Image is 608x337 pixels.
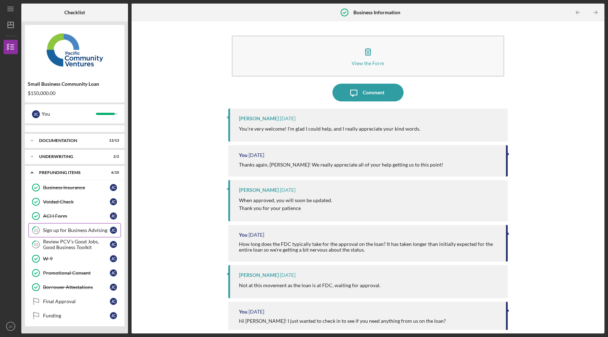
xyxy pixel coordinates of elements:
[110,212,117,220] div: J C
[42,108,96,120] div: You
[43,270,110,276] div: Promotional Consent
[28,90,122,96] div: $150,000.00
[28,294,121,309] a: Final ApprovalJC
[39,138,101,143] div: Documentation
[110,184,117,191] div: J C
[110,298,117,305] div: J C
[249,309,264,315] time: 2025-09-22 17:46
[28,252,121,266] a: W-9JC
[43,299,110,304] div: Final Approval
[34,242,38,247] tspan: 22
[106,154,119,159] div: 2 / 2
[43,313,110,318] div: Funding
[64,10,85,15] b: Checklist
[110,312,117,319] div: J C
[106,138,119,143] div: 13 / 13
[239,309,247,315] div: You
[110,255,117,262] div: J C
[239,232,247,238] div: You
[28,223,121,237] a: 21Sign up for Business AdvisingJC
[106,170,119,175] div: 6 / 10
[4,319,18,333] button: JC
[363,84,384,101] div: Comment
[239,318,446,324] div: Hi [PERSON_NAME]! I just wanted to check in to see if you need anything from us on the loan?
[239,272,279,278] div: [PERSON_NAME]
[32,110,40,118] div: J C
[280,116,295,121] time: 2025-09-24 21:16
[28,209,121,223] a: ACH FormJC
[110,241,117,248] div: J C
[43,199,110,205] div: Voided Check
[28,81,122,87] div: Small Business Community Loan
[34,228,38,233] tspan: 21
[239,152,247,158] div: You
[28,114,121,128] a: Eligibility Criteria MetJC
[280,272,295,278] time: 2025-09-22 18:00
[28,195,121,209] a: Voided CheckJC
[332,84,404,101] button: Comment
[249,232,264,238] time: 2025-09-24 18:25
[110,269,117,277] div: J C
[110,227,117,234] div: J C
[110,198,117,205] div: J C
[239,125,420,133] p: You're very welcome! I'm glad I could help, and I really appreciate your kind words.
[39,170,101,175] div: Prefunding Items
[239,196,332,212] p: When approved, you will soon be updated. Thank you for your patience
[239,162,443,168] div: Thanks again, [PERSON_NAME]! We really appreciate all of your help getting us to this point!
[28,237,121,252] a: 22Review PCV's Good Jobs, Good Business ToolkitJC
[239,116,279,121] div: [PERSON_NAME]
[28,280,121,294] a: Borrower AttestationsJC
[280,187,295,193] time: 2025-09-24 19:23
[43,213,110,219] div: ACH Form
[9,325,13,328] text: JC
[43,227,110,233] div: Sign up for Business Advising
[39,154,101,159] div: Underwriting
[25,28,124,71] img: Product logo
[232,36,504,77] button: View the Form
[28,309,121,323] a: FundingJC
[239,281,380,289] p: Not at this movement as the loan is at FDC, waiting for approval.
[28,266,121,280] a: Promotional ConsentJC
[28,180,121,195] a: Business InsuranceJC
[43,239,110,250] div: Review PCV's Good Jobs, Good Business Toolkit
[110,284,117,291] div: J C
[352,60,384,66] div: View the Form
[249,152,264,158] time: 2025-09-24 21:06
[43,256,110,262] div: W-9
[239,187,279,193] div: [PERSON_NAME]
[239,241,499,253] div: How long does the FDC typically take for the approval on the loan? It has taken longer than initi...
[353,10,400,15] b: Business Information
[43,284,110,290] div: Borrower Attestations
[43,185,110,190] div: Business Insurance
